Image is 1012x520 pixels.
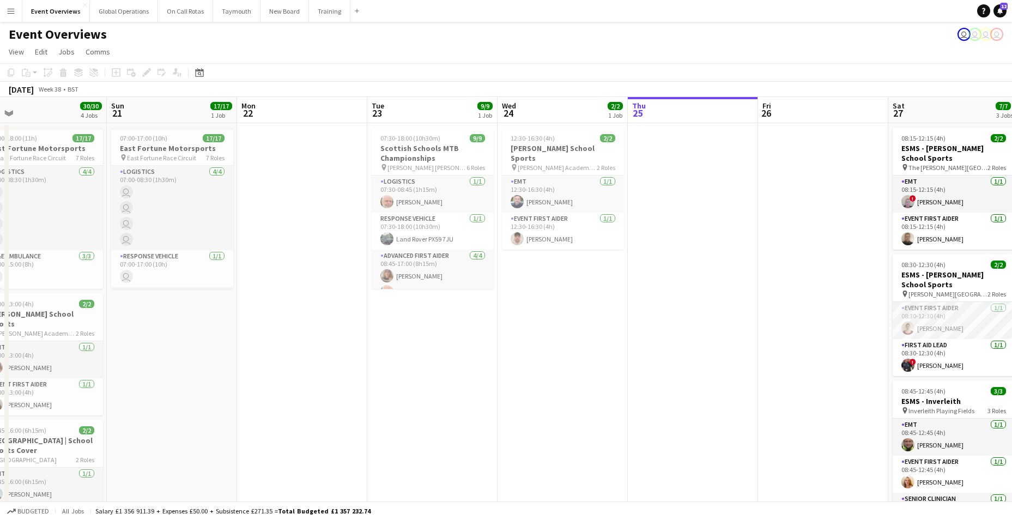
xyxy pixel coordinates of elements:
[17,507,49,515] span: Budgeted
[9,47,24,57] span: View
[260,1,309,22] button: New Board
[9,26,107,43] h1: Event Overviews
[4,45,28,59] a: View
[990,28,1003,41] app-user-avatar: Operations Team
[86,47,110,57] span: Comms
[31,45,52,59] a: Edit
[278,507,371,515] span: Total Budgeted £1 357 232.74
[81,45,114,59] a: Comms
[9,84,34,95] div: [DATE]
[993,4,1007,17] a: 12
[22,1,90,22] button: Event Overviews
[58,47,75,57] span: Jobs
[95,507,371,515] div: Salary £1 356 911.39 + Expenses £50.00 + Subsistence £271.35 =
[958,28,971,41] app-user-avatar: Jackie Tolland
[5,505,51,517] button: Budgeted
[309,1,350,22] button: Training
[35,47,47,57] span: Edit
[54,45,79,59] a: Jobs
[213,1,260,22] button: Taymouth
[68,85,78,93] div: BST
[90,1,158,22] button: Global Operations
[968,28,981,41] app-user-avatar: Operations Team
[1000,3,1008,10] span: 12
[60,507,86,515] span: All jobs
[979,28,992,41] app-user-avatar: Operations Team
[158,1,213,22] button: On Call Rotas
